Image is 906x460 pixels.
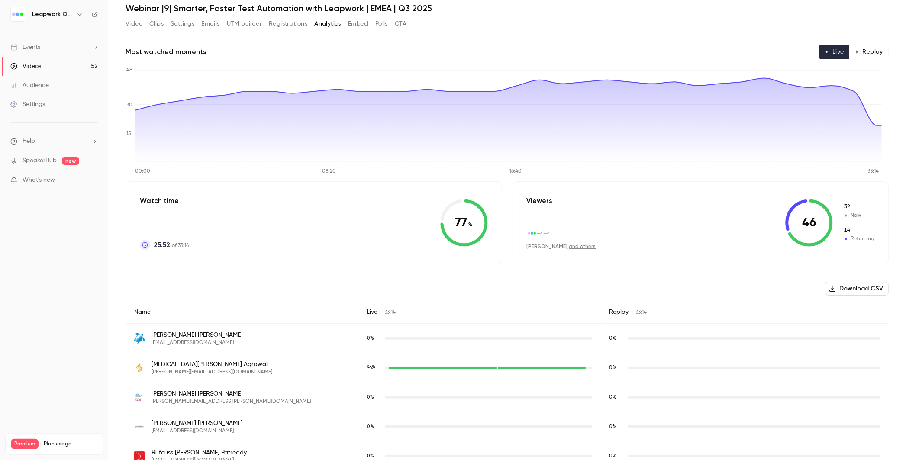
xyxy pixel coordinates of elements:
span: Replay watch time [609,423,623,431]
tspan: 15 [126,131,131,136]
span: new [62,157,79,165]
span: [EMAIL_ADDRESS][DOMAIN_NAME] [152,428,242,434]
span: [PERSON_NAME][EMAIL_ADDRESS][DOMAIN_NAME] [152,369,272,376]
span: 0 % [367,395,374,400]
span: What's new [23,176,55,185]
li: help-dropdown-opener [10,137,98,146]
h1: Webinar |9| Smarter, Faster Test Automation with Leapwork | EMEA | Q3 2025 [126,3,889,13]
a: SpeakerHub [23,156,57,165]
span: 0 % [609,424,617,429]
button: Embed [348,17,368,31]
p: Viewers [527,196,553,206]
span: Plan usage [44,441,97,447]
span: 0 % [367,454,374,459]
div: akshat.hegde@tcs.com [126,383,889,412]
tspan: 16:40 [509,169,522,174]
span: Live watch time [367,423,380,431]
span: 33:14 [636,310,647,315]
button: Settings [171,17,194,31]
tspan: 08:20 [322,169,336,174]
div: Replay [601,301,889,324]
p: Watch time [140,196,189,206]
button: Video [126,17,142,31]
span: 0 % [609,365,617,370]
div: jazil.nadeem@systemsltd.com [126,412,889,441]
div: balmukund.agrawal@astrazeneca.com [126,353,889,383]
span: Replay watch time [609,452,623,460]
div: Name [126,301,358,324]
tspan: 30 [126,103,132,108]
div: , [527,243,596,250]
span: [PERSON_NAME][EMAIL_ADDRESS][PERSON_NAME][DOMAIN_NAME] [152,398,311,405]
div: Videos [10,62,41,71]
div: Events [10,43,40,51]
button: UTM builder [227,17,262,31]
span: Returning [843,235,874,243]
div: araliyaa@blueturtle.co.za [126,324,889,354]
span: New [843,212,874,219]
span: 94 % [367,365,376,370]
span: 33:14 [384,310,396,315]
span: Live watch time [367,335,380,342]
h6: Leapwork Online Event [32,10,73,19]
span: Rufouss [PERSON_NAME] Patreddy [152,448,247,457]
img: leapwork.com [527,228,537,238]
span: 0 % [367,424,374,429]
div: Live [358,301,601,324]
span: [PERSON_NAME] [PERSON_NAME] [152,419,242,428]
span: Premium [11,439,39,449]
span: Live watch time [367,393,380,401]
span: 0 % [609,395,617,400]
img: umicore.com [534,228,544,238]
span: Replay watch time [609,393,623,401]
span: [MEDICAL_DATA][PERSON_NAME] Agrawal [152,360,272,369]
span: [PERSON_NAME] [PERSON_NAME] [152,389,311,398]
span: 25:52 [154,240,170,250]
span: 0 % [609,336,617,341]
img: astrazeneca.com [134,363,145,373]
a: and others [569,244,596,249]
span: Replay watch time [609,364,623,372]
button: Analytics [314,17,341,31]
p: of 33:14 [154,240,189,250]
img: tcs.com [134,392,145,402]
tspan: 48 [126,68,132,73]
img: blueturtle.co.za [134,333,145,344]
h2: Most watched moments [126,47,206,57]
span: Live watch time [367,364,380,372]
iframe: Noticeable Trigger [87,177,98,184]
span: Help [23,137,35,146]
tspan: 33:14 [867,169,879,174]
span: 0 % [367,336,374,341]
span: Live watch time [367,452,380,460]
img: eu.umicore.com [541,228,551,238]
tspan: 00:00 [135,169,150,174]
button: Emails [201,17,219,31]
span: [PERSON_NAME] [527,243,568,249]
span: Returning [843,226,874,234]
div: Settings [10,100,45,109]
span: [EMAIL_ADDRESS][DOMAIN_NAME] [152,339,242,346]
button: CTA [395,17,406,31]
div: Audience [10,81,49,90]
img: Leapwork Online Event [11,7,25,21]
button: Clips [149,17,164,31]
span: Replay watch time [609,335,623,342]
button: Polls [375,17,388,31]
button: Download CSV [825,282,889,296]
img: systemsltd.com [134,421,145,432]
button: Live [819,45,850,59]
span: 0 % [609,454,617,459]
span: New [843,203,874,211]
button: Replay [849,45,889,59]
button: Registrations [269,17,307,31]
span: [PERSON_NAME] [PERSON_NAME] [152,331,242,339]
